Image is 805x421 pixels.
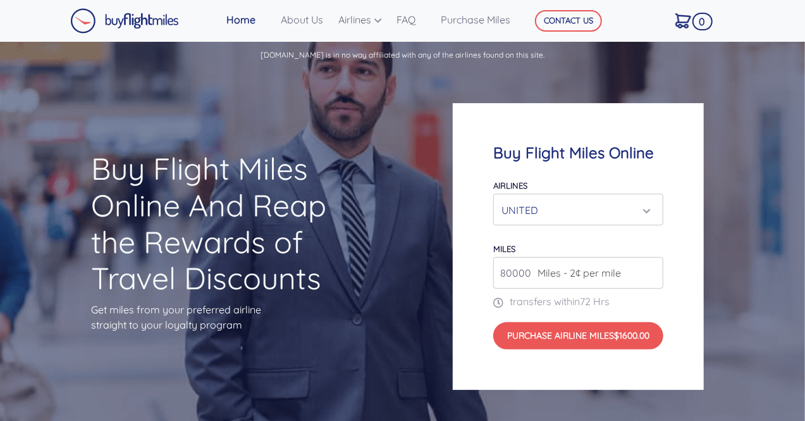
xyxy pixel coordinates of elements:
span: $1600.00 [614,330,649,341]
span: 0 [692,13,713,30]
label: Airlines [493,180,527,191]
a: About Us [276,7,333,32]
div: UNITED [501,198,648,222]
img: Cart [675,13,691,28]
a: Purchase Miles [436,7,516,32]
p: Get miles from your preferred airline straight to your loyalty program [91,302,352,332]
button: CONTACT US [535,10,602,32]
a: 0 [670,7,709,34]
h1: Buy Flight Miles Online And Reap the Rewards of Travel Discounts [91,151,352,296]
label: miles [493,244,515,254]
button: Purchase Airline Miles$1600.00 [493,322,663,349]
span: Miles - 2¢ per mile [531,265,621,280]
a: Buy Flight Miles Logo [70,5,179,37]
span: 72 Hrs [580,295,610,308]
a: FAQ [391,7,436,32]
h4: Buy Flight Miles Online [493,144,663,162]
a: Airlines [333,7,391,32]
a: Home [221,7,276,32]
p: transfers within [493,294,663,309]
img: Buy Flight Miles Logo [70,8,179,34]
button: UNITED [493,194,663,225]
